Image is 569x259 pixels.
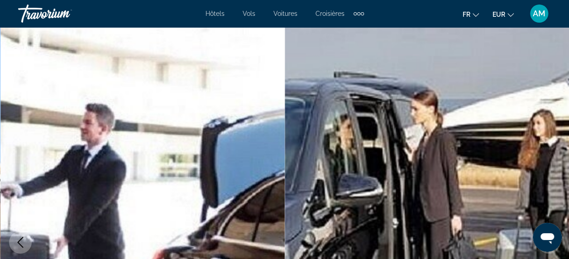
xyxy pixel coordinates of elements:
a: Vols [243,10,255,17]
a: Travorium [18,2,109,25]
button: Change language [463,8,479,21]
button: Previous image [9,231,32,254]
span: AM [533,9,545,18]
a: Croisières [316,10,344,17]
span: fr [463,11,470,18]
iframe: Bouton de lancement de la fenêtre de messagerie [533,223,562,252]
button: Extra navigation items [354,6,364,21]
a: Hôtels [206,10,225,17]
a: Voitures [273,10,297,17]
button: Change currency [492,8,514,21]
button: User Menu [527,4,551,23]
span: EUR [492,11,505,18]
